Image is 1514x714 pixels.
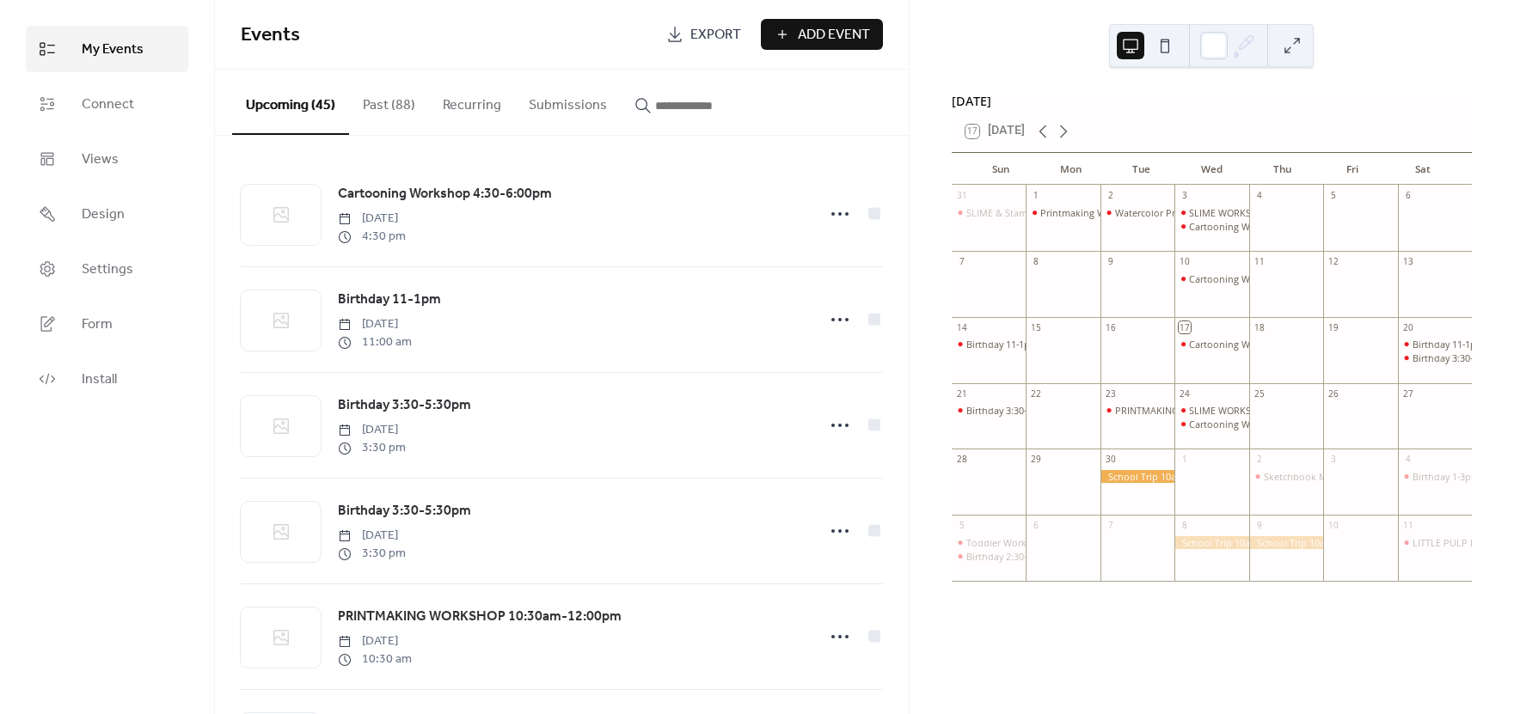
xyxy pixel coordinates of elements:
span: PRINTMAKING WORKSHOP 10:30am-12:00pm [338,607,622,627]
div: 8 [1179,520,1191,532]
span: My Events [82,40,144,60]
div: [DATE] [952,92,1472,111]
div: SLIME WORKSHOP 10:30am-12:00pm [1174,206,1248,219]
span: [DATE] [338,315,412,333]
span: Views [82,150,119,170]
div: 5 [956,520,968,532]
div: SLIME WORKSHOP 10:30am-12:00pm [1189,206,1351,219]
div: 3 [1179,190,1191,202]
span: Birthday 3:30-5:30pm [338,501,471,522]
div: Cartooning Workshop 4:30-6:00pm [1174,272,1248,285]
div: Toddler Workshop 9:30-11:00am [966,536,1109,549]
div: Cartooning Workshop 4:30-6:00pm [1189,418,1343,430]
span: [DATE] [338,421,406,439]
a: Birthday 3:30-5:30pm [338,500,471,522]
span: Add Event [798,25,870,46]
div: Fri [1317,153,1388,186]
div: Mon [1036,153,1106,186]
div: 4 [1402,454,1414,466]
a: Settings [26,246,188,292]
div: Sat [1388,153,1458,186]
div: 25 [1253,388,1266,400]
div: Watercolor Printmaking 10:00am-11:30pm [1100,206,1174,219]
div: Sketchbook Making Workshop 10:30am-12:30pm [1264,470,1480,483]
span: Birthday 3:30-5:30pm [338,395,471,416]
div: Sketchbook Making Workshop 10:30am-12:30pm [1249,470,1323,483]
a: Add Event [761,19,883,50]
div: Tue [1106,153,1176,186]
div: Cartooning Workshop 4:30-6:00pm [1189,338,1343,351]
div: 5 [1327,190,1339,202]
div: Birthday 3:30-5:30pm [952,404,1026,417]
div: Cartooning Workshop 4:30-6:00pm [1189,220,1343,233]
div: 14 [956,321,968,333]
button: Submissions [515,70,621,133]
a: Cartooning Workshop 4:30-6:00pm [338,183,552,205]
div: 21 [956,388,968,400]
div: 10 [1327,520,1339,532]
a: Birthday 11-1pm [338,289,441,311]
div: 3 [1327,454,1339,466]
div: PRINTMAKING WORKSHOP 10:30am-12:00pm [1115,404,1314,417]
div: 6 [1402,190,1414,202]
a: Connect [26,81,188,127]
div: SLIME & Stamping 11:00am-12:30pm [966,206,1127,219]
a: PRINTMAKING WORKSHOP 10:30am-12:00pm [338,606,622,628]
div: 11 [1402,520,1414,532]
div: SLIME WORKSHOP 10:30am-12:00pm [1189,404,1351,417]
div: 18 [1253,321,1266,333]
div: 16 [1105,321,1117,333]
div: SLIME WORKSHOP 10:30am-12:00pm [1174,404,1248,417]
div: Birthday 1-3pm [1398,470,1472,483]
div: 1 [1030,190,1042,202]
div: SLIME & Stamping 11:00am-12:30pm [952,206,1026,219]
div: School Trip 10am-12pm [1100,470,1174,483]
button: Recurring [429,70,515,133]
div: Birthday 2:30-4:30pm [952,550,1026,563]
div: 8 [1030,255,1042,267]
div: 24 [1179,388,1191,400]
span: Export [690,25,741,46]
button: Upcoming (45) [232,70,349,135]
div: 17 [1179,321,1191,333]
div: 12 [1327,255,1339,267]
div: Birthday 1-3pm [1413,470,1480,483]
div: School Trip 10am-12pm [1174,536,1248,549]
span: 3:30 pm [338,439,406,457]
span: [DATE] [338,210,406,228]
div: Wed [1176,153,1247,186]
div: Cartooning Workshop 4:30-6:00pm [1189,272,1343,285]
div: Birthday 11-1pm [952,338,1026,351]
div: 10 [1179,255,1191,267]
div: 6 [1030,520,1042,532]
span: [DATE] [338,527,406,545]
div: Printmaking Workshop 10:00am-11:30am [1026,206,1100,219]
div: 2 [1105,190,1117,202]
div: Thu [1247,153,1317,186]
div: 20 [1402,321,1414,333]
span: 4:30 pm [338,228,406,246]
span: 10:30 am [338,650,412,668]
div: 7 [1105,520,1117,532]
span: 3:30 pm [338,545,406,563]
span: Form [82,314,113,335]
span: Settings [82,259,133,280]
div: 27 [1402,388,1414,400]
div: Printmaking Workshop 10:00am-11:30am [1040,206,1222,219]
div: Birthday 11-1pm [1398,338,1472,351]
div: Cartooning Workshop 4:30-6:00pm [1174,220,1248,233]
a: Export [653,19,754,50]
div: 1 [1179,454,1191,466]
div: 15 [1030,321,1042,333]
span: Birthday 11-1pm [338,290,441,310]
div: 7 [956,255,968,267]
a: Views [26,136,188,182]
div: 22 [1030,388,1042,400]
div: 29 [1030,454,1042,466]
div: Birthday 11-1pm [1413,338,1485,351]
a: Form [26,301,188,347]
div: 30 [1105,454,1117,466]
div: 13 [1402,255,1414,267]
div: 9 [1253,520,1266,532]
span: 11:00 am [338,333,412,351]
